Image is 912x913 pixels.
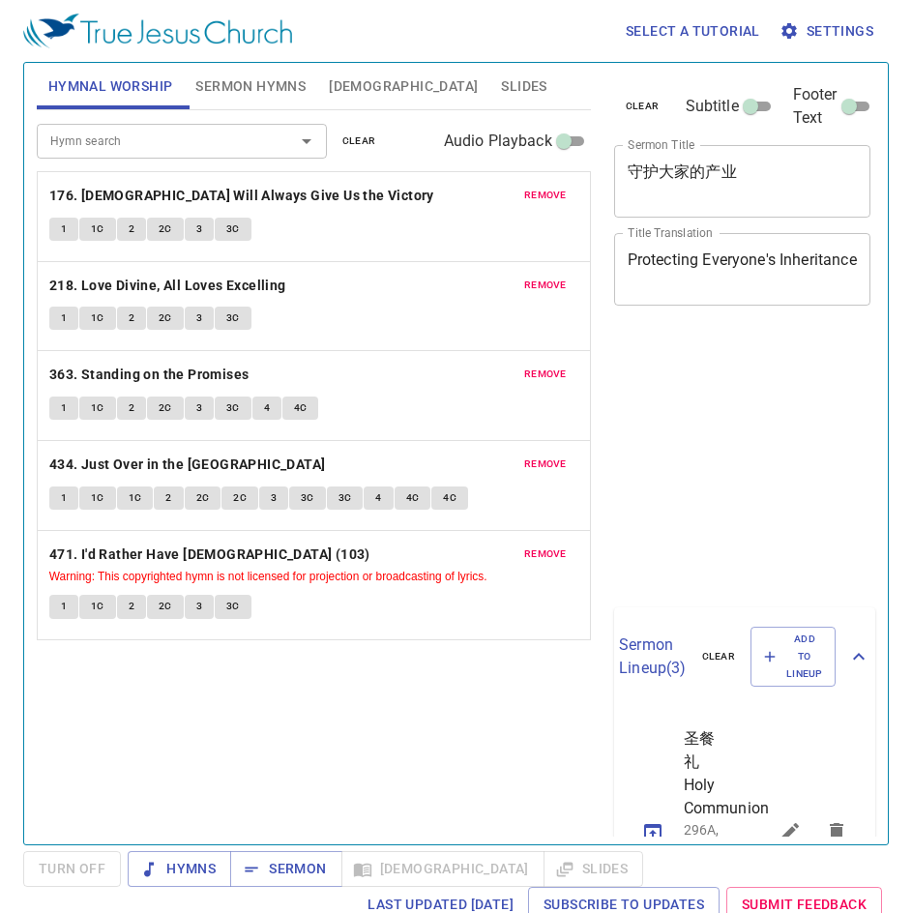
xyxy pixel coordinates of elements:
button: 2C [147,595,184,618]
button: 471. I'd Rather Have [DEMOGRAPHIC_DATA] (103) [49,543,373,567]
span: Sermon Hymns [195,74,306,99]
button: 1C [79,595,116,618]
button: 3C [215,397,251,420]
button: 3C [215,595,251,618]
p: Sermon Lineup ( 3 ) [619,633,686,680]
span: Audio Playback [444,130,552,153]
button: 3 [259,486,288,510]
button: 1C [79,218,116,241]
span: Select a tutorial [626,19,760,44]
span: 2 [129,399,134,417]
span: Settings [783,19,873,44]
button: 3C [215,218,251,241]
span: 2 [129,598,134,615]
span: remove [524,277,567,294]
button: remove [513,274,578,297]
button: 1 [49,486,78,510]
button: Add to Lineup [750,627,836,688]
img: True Jesus Church [23,14,292,48]
span: 1C [91,489,104,507]
span: 1 [61,221,67,238]
span: remove [524,456,567,473]
span: 1C [91,598,104,615]
button: 2 [117,218,146,241]
button: 2 [154,486,183,510]
span: remove [524,366,567,383]
button: 3C [327,486,364,510]
span: 4C [294,399,308,417]
button: 1C [79,397,116,420]
button: 1C [117,486,154,510]
span: Sermon [246,857,326,881]
textarea: Protecting Everyone's Inheritance [628,250,858,287]
button: Sermon [230,851,341,887]
b: 471. I'd Rather Have [DEMOGRAPHIC_DATA] (103) [49,543,370,567]
button: 4C [395,486,431,510]
iframe: from-child [606,326,822,600]
button: 3 [185,595,214,618]
span: 3 [196,309,202,327]
button: 4C [431,486,468,510]
button: 1 [49,397,78,420]
span: 2 [165,489,171,507]
span: 2C [159,221,172,238]
button: remove [513,184,578,207]
b: 434. Just Over in the [GEOGRAPHIC_DATA] [49,453,326,477]
span: Subtitle [686,95,739,118]
span: 3C [301,489,314,507]
button: 2C [185,486,221,510]
span: 2C [159,399,172,417]
span: [DEMOGRAPHIC_DATA] [329,74,478,99]
span: Hymnal Worship [48,74,173,99]
span: Footer Text [793,83,838,130]
button: 1 [49,595,78,618]
button: 4C [282,397,319,420]
button: clear [331,130,388,153]
span: remove [524,545,567,563]
span: 3C [226,309,240,327]
div: Sermon Lineup(3)clearAdd to Lineup [614,607,875,707]
button: 2 [117,595,146,618]
button: 434. Just Over in the [GEOGRAPHIC_DATA] [49,453,329,477]
span: 2 [129,309,134,327]
button: 4 [252,397,281,420]
span: Hymns [143,857,216,881]
span: 2 [129,221,134,238]
span: 2C [159,309,172,327]
span: 4C [406,489,420,507]
button: remove [513,363,578,386]
button: Hymns [128,851,231,887]
span: Slides [501,74,546,99]
span: 1 [61,309,67,327]
button: 2 [117,307,146,330]
span: 1C [91,309,104,327]
button: 2C [147,397,184,420]
span: 3 [196,399,202,417]
button: Settings [776,14,881,49]
span: 4 [264,399,270,417]
button: 363. Standing on the Promises [49,363,252,387]
span: 4C [443,489,456,507]
button: 3C [215,307,251,330]
button: 2C [147,218,184,241]
span: 3C [226,221,240,238]
button: 176. [DEMOGRAPHIC_DATA] Will Always Give Us the Victory [49,184,437,208]
span: 3C [226,598,240,615]
button: 2 [117,397,146,420]
button: 1C [79,307,116,330]
button: 1 [49,218,78,241]
span: clear [626,98,660,115]
span: clear [342,133,376,150]
span: 3 [271,489,277,507]
span: 1C [129,489,142,507]
textarea: 守护大家的产业 [628,162,858,199]
button: clear [691,645,748,668]
span: 1 [61,399,67,417]
span: 3 [196,598,202,615]
button: 3 [185,218,214,241]
button: remove [513,543,578,566]
span: Add to Lineup [763,631,823,684]
span: 1 [61,489,67,507]
span: 2C [233,489,247,507]
small: Warning: This copyrighted hymn is not licensed for projection or broadcasting of lyrics. [49,570,487,583]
